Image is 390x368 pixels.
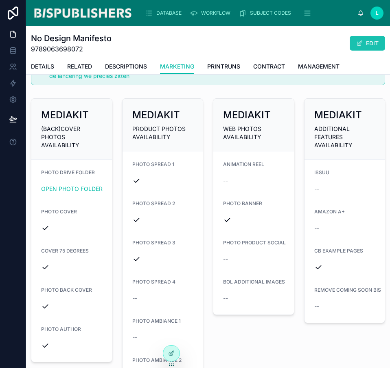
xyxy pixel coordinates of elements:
a: MANAGEMENT [298,59,340,75]
img: App logo [33,7,133,20]
span: 9789063698072 [31,44,112,54]
span: PHOTO COVER [41,208,77,215]
span: BOL ADDITIONAL IMAGES [223,279,285,285]
a: WORKFLOW [187,6,236,20]
h2: MEDIAKIT [41,109,89,122]
span: PHOTO BANNER [223,200,262,206]
span: CONTRACT [253,62,285,71]
span: PHOTO SPREAD 3 [132,239,175,246]
span: ISSUU [314,169,329,175]
span: -- [314,224,319,232]
span: L [376,10,379,16]
h2: MEDIAKIT [314,109,362,122]
button: EDIT [350,36,385,51]
a: RELATED [67,59,92,75]
span: WEB PHOTOS AVAILABILITY [223,125,261,140]
div: scrollable content [139,4,357,22]
span: PHOTO SPREAD 1 [132,161,174,167]
span: DETAILS [31,62,54,71]
span: PHOTO AMBIANCE 2 [132,357,182,363]
span: ADDITIONAL FEATURES AVAILABILITY [314,125,353,149]
a: DESCRIPTIONS [105,59,147,75]
a: PRINTRUNS [207,59,240,75]
a: SUBJECT CODES [236,6,297,20]
span: RELATED [67,62,92,71]
span: -- [223,255,228,263]
a: CONTRACT [253,59,285,75]
span: (BACK)COVER PHOTOS AVAILABILITY [41,125,80,149]
span: -- [132,294,137,302]
span: PHOTO AMBIANCE 1 [132,318,181,324]
span: PRINTRUNS [207,62,240,71]
span: WORKFLOW [201,10,230,16]
a: MARKETING [160,59,194,75]
span: -- [223,294,228,302]
span: -- [314,185,319,193]
span: PHOTO PRODUCT SOCIAL [223,239,286,246]
span: PHOTO SPREAD 4 [132,279,175,285]
a: DATABASE [142,6,187,20]
a: OPEN PHOTO FOLDER [41,185,103,192]
span: CB EXAMPLE PAGES [314,248,363,254]
span: PHOTO BACK COVER [41,287,92,293]
span: AMAZON A+ [314,208,345,215]
a: DETAILS [31,59,54,75]
span: PHOTO AUTHOR [41,326,81,332]
span: -- [223,177,228,185]
h2: MEDIAKIT [223,109,271,122]
span: PHOTO SPREAD 2 [132,200,175,206]
span: REMOVE COMING SOON BIS [314,287,381,293]
span: SUBJECT CODES [250,10,291,16]
h2: MEDIAKIT [132,109,180,122]
span: MANAGEMENT [298,62,340,71]
span: COVER 75 DEGREES [41,248,89,254]
span: ANIMATION REEL [223,161,264,167]
span: DESCRIPTIONS [105,62,147,71]
span: MARKETING [160,62,194,71]
span: -- [132,333,137,341]
span: DATABASE [156,10,182,16]
span: PHOTO DRIVE FOLDER [41,169,95,175]
span: PRODUCT PHOTOS AVAILABILITY [132,125,186,140]
span: -- [314,302,319,310]
h1: No Design Manifesto [31,33,112,44]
